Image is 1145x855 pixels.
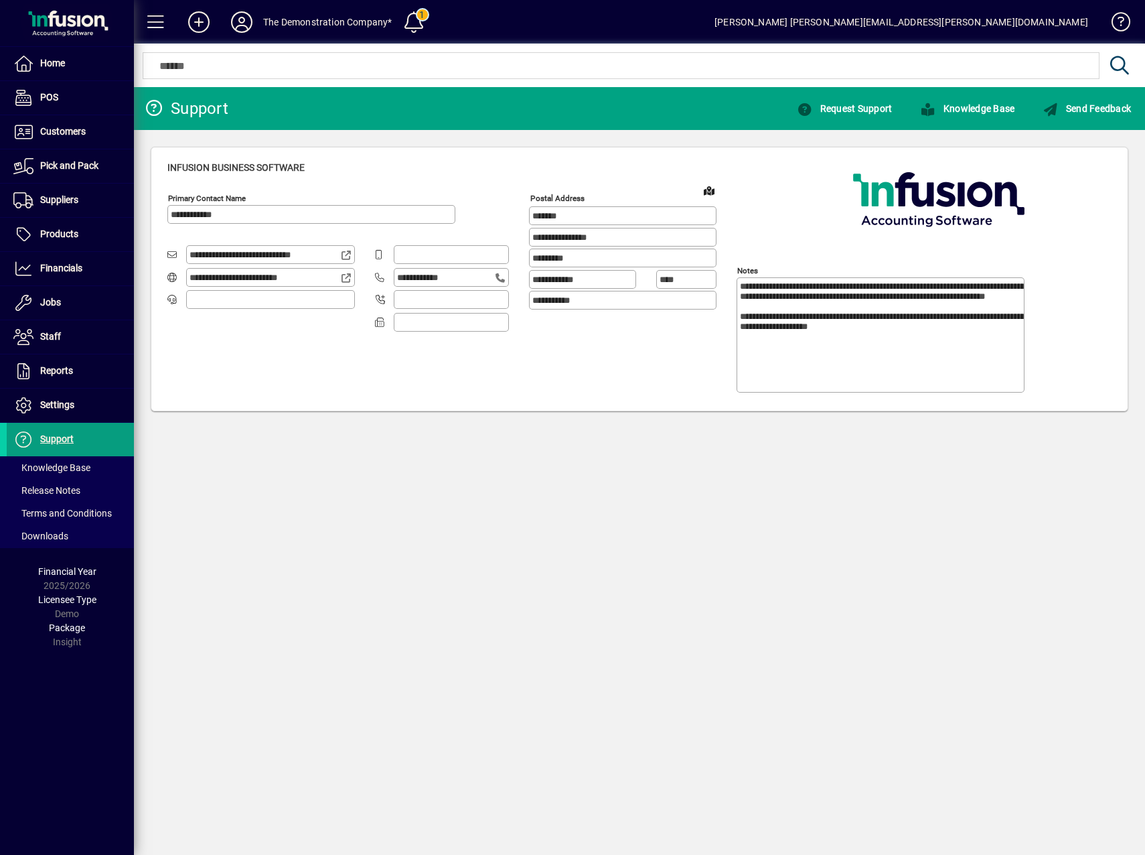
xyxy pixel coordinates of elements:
span: Financials [40,263,82,273]
div: The Demonstration Company* [263,11,392,33]
a: Release Notes [7,479,134,502]
span: Staff [40,331,61,342]
a: Home [7,47,134,80]
span: Knowledge Base [920,103,1014,114]
a: Knowledge Base [906,96,1028,121]
button: Request Support [793,96,895,121]
span: Reports [40,365,73,376]
span: Request Support [797,103,892,114]
button: Knowledge Base [917,96,1018,121]
a: Financials [7,252,134,285]
span: Infusion Business Software [167,162,305,173]
span: Pick and Pack [40,160,98,171]
a: Downloads [7,525,134,547]
span: Licensee Type [38,594,96,605]
span: Release Notes [13,485,80,496]
a: Reports [7,354,134,388]
span: Suppliers [40,194,78,205]
span: Settings [40,399,74,410]
button: Profile [220,10,263,34]
span: POS [40,92,58,103]
a: Staff [7,320,134,354]
span: Customers [40,126,86,137]
span: Terms and Conditions [13,508,112,519]
span: Package [49,622,85,633]
a: Jobs [7,286,134,320]
span: Jobs [40,297,61,308]
a: Suppliers [7,184,134,217]
span: Home [40,58,65,68]
a: Knowledge Base [7,456,134,479]
span: Downloads [13,531,68,541]
mat-label: Notes [737,266,758,275]
a: View on map [698,180,720,201]
span: Send Feedback [1043,103,1131,114]
a: Products [7,218,134,251]
div: [PERSON_NAME] [PERSON_NAME][EMAIL_ADDRESS][PERSON_NAME][DOMAIN_NAME] [714,11,1088,33]
mat-label: Primary Contact Name [168,194,246,203]
button: Send Feedback [1039,96,1134,121]
span: Support [40,434,74,444]
a: Knowledge Base [1101,3,1128,46]
button: Add [177,10,220,34]
span: Products [40,228,78,239]
div: Support [144,98,228,119]
a: Pick and Pack [7,149,134,183]
a: Settings [7,389,134,422]
span: Financial Year [38,566,96,577]
a: Terms and Conditions [7,502,134,525]
span: Knowledge Base [13,462,90,473]
a: POS [7,81,134,115]
a: Customers [7,115,134,149]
